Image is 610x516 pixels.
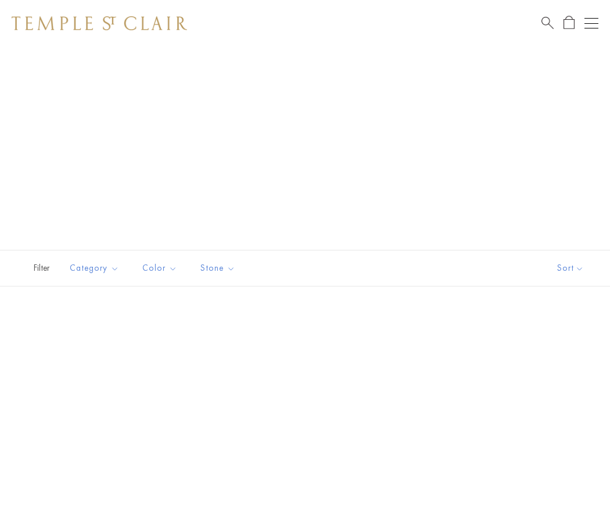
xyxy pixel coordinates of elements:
[192,255,244,281] button: Stone
[531,250,610,286] button: Show sort by
[137,261,186,275] span: Color
[134,255,186,281] button: Color
[584,16,598,30] button: Open navigation
[12,16,187,30] img: Temple St. Clair
[195,261,244,275] span: Stone
[541,16,554,30] a: Search
[564,16,575,30] a: Open Shopping Bag
[64,261,128,275] span: Category
[61,255,128,281] button: Category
